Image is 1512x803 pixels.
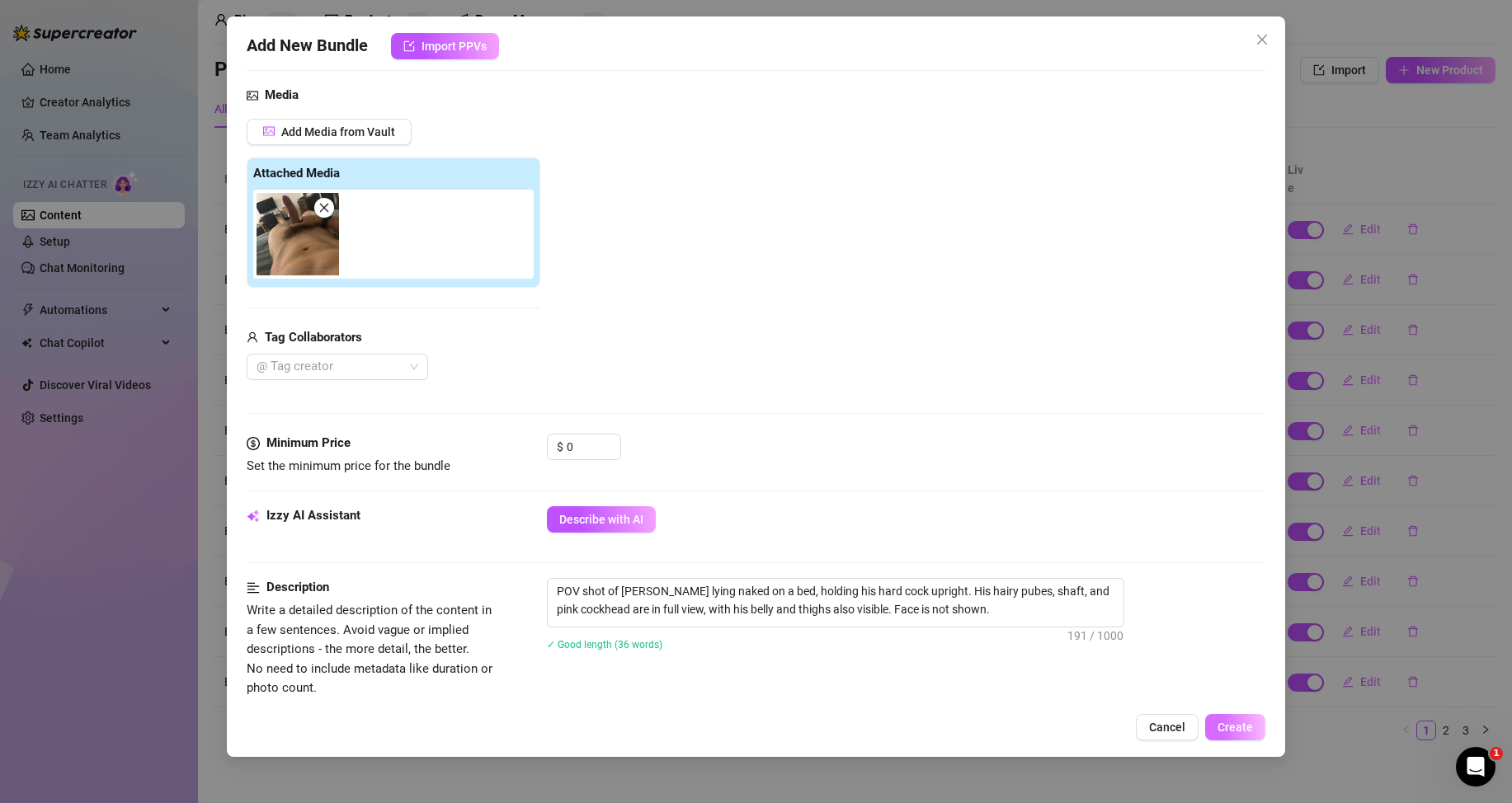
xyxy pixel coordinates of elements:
strong: Izzy AI Assistant [266,508,360,523]
span: Write a detailed description of the content in a few sentences. Avoid vague or implied descriptio... [247,603,492,695]
img: media [257,193,339,275]
iframe: Intercom live chat [1456,747,1496,787]
span: picture [263,125,275,137]
strong: Description [266,580,329,594]
span: Create [1218,721,1253,734]
span: import [403,40,415,52]
strong: Tag Collaborators [265,330,362,345]
span: Add New Bundle [247,33,368,59]
button: Create [1205,714,1265,740]
strong: Attached Media [253,166,340,181]
span: picture [247,86,258,106]
button: Close [1249,26,1275,53]
span: close [1255,33,1269,46]
textarea: POV shot of [PERSON_NAME] lying naked on a bed, holding his hard cock upright. His hairy pubes, s... [548,579,1123,622]
button: Import PPVs [391,33,499,59]
span: Close [1249,33,1275,46]
span: Cancel [1149,721,1185,734]
span: Describe with AI [559,513,643,526]
span: Add Media from Vault [281,125,395,139]
span: Set the minimum price for the bundle [247,458,450,473]
span: Import PPVs [422,40,487,53]
button: Add Media from Vault [247,119,412,145]
span: align-left [247,578,260,598]
span: ✓ Good length (36 words) [547,639,662,650]
span: 1 [1490,747,1503,760]
span: dollar [247,434,260,453]
span: user [247,328,258,348]
button: Cancel [1136,714,1199,740]
button: Describe with AI [547,506,656,533]
span: close [318,202,330,214]
strong: Minimum Price [266,435,351,450]
strong: Media [265,87,299,102]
